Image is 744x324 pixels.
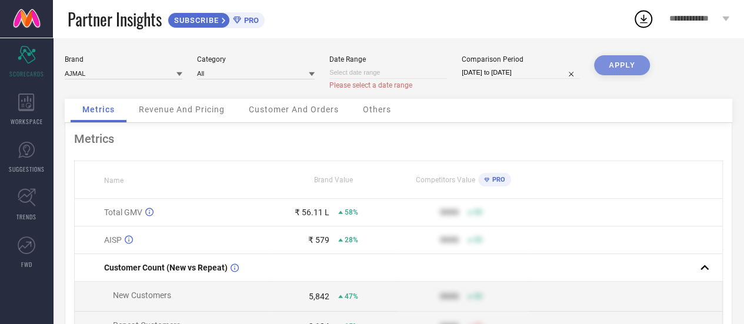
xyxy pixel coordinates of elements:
[21,260,32,269] span: FWD
[168,9,265,28] a: SUBSCRIBEPRO
[113,290,171,300] span: New Customers
[104,263,228,272] span: Customer Count (New vs Repeat)
[345,236,358,244] span: 28%
[9,69,44,78] span: SCORECARDS
[308,235,329,245] div: ₹ 579
[104,235,122,245] span: AISP
[9,165,45,173] span: SUGGESTIONS
[309,292,329,301] div: 5,842
[633,8,654,29] div: Open download list
[345,292,358,300] span: 47%
[474,208,482,216] span: 50
[462,55,579,64] div: Comparison Period
[11,117,43,126] span: WORKSPACE
[241,16,259,25] span: PRO
[440,208,459,217] div: 9999
[168,16,222,25] span: SUBSCRIBE
[314,176,353,184] span: Brand Value
[440,235,459,245] div: 9999
[74,132,723,146] div: Metrics
[295,208,329,217] div: ₹ 56.11 L
[68,7,162,31] span: Partner Insights
[139,105,225,114] span: Revenue And Pricing
[416,176,475,184] span: Competitors Value
[65,55,182,64] div: Brand
[16,212,36,221] span: TRENDS
[249,105,339,114] span: Customer And Orders
[474,236,482,244] span: 50
[363,105,391,114] span: Others
[104,208,142,217] span: Total GMV
[489,176,505,183] span: PRO
[329,66,447,79] input: Select date range
[462,66,579,79] input: Select comparison period
[440,292,459,301] div: 9999
[329,55,447,64] div: Date Range
[82,105,115,114] span: Metrics
[197,55,315,64] div: Category
[104,176,124,185] span: Name
[345,208,358,216] span: 58%
[329,81,412,89] span: Please select a date range
[474,292,482,300] span: 50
